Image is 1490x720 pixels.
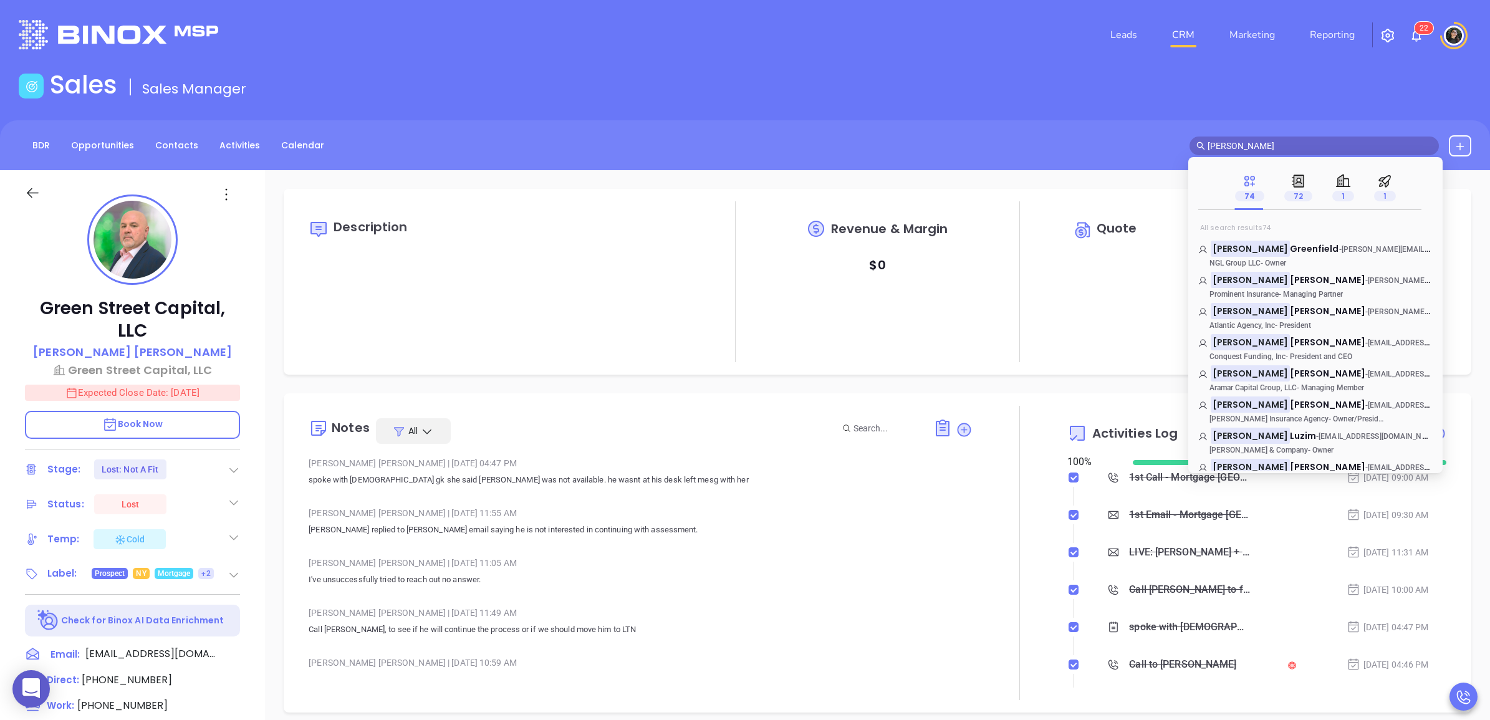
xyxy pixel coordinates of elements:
span: [EMAIL_ADDRESS][DOMAIN_NAME] [1368,461,1489,473]
div: 1st Call - Mortgage [GEOGRAPHIC_DATA] [1129,468,1250,487]
a: CRM [1167,22,1199,47]
mark: [PERSON_NAME] [1211,334,1290,350]
span: Activities Log [1092,427,1178,439]
p: - President [1198,321,1385,330]
span: - [1365,398,1489,411]
p: spoke with [DEMOGRAPHIC_DATA] gk she said [PERSON_NAME] was not available. he wasnt at his desk l... [309,473,972,487]
a: [PERSON_NAME][PERSON_NAME]-[EMAIL_ADDRESS][DOMAIN_NAME][PERSON_NAME] Insurance Agency- Owner/Pres... [1198,398,1433,423]
div: Label: [47,564,77,583]
span: Mortgage [158,567,191,580]
div: [DATE] 10:00 AM [1347,583,1429,597]
p: Jeffrey Vieira [1198,461,1433,467]
input: Search... [853,421,920,435]
span: 2 [1420,24,1424,32]
p: I've unsuccessfully tried to reach out no answer. [309,572,972,587]
mark: [PERSON_NAME] [1211,428,1290,443]
span: Direct : [47,673,79,686]
span: Quote [1097,219,1137,237]
span: Atlantic Agency, Inc [1209,321,1275,330]
div: [DATE] 11:31 AM [1347,545,1429,559]
span: 72 [1284,191,1312,201]
span: | [448,658,449,668]
div: Notes [332,421,370,434]
span: | [448,458,449,468]
a: Marketing [1224,22,1280,47]
span: - [1365,336,1489,348]
span: All search results 74 [1200,223,1271,233]
div: [DATE] 09:00 AM [1347,471,1429,484]
span: [EMAIL_ADDRESS][DOMAIN_NAME] [1368,336,1489,348]
span: | [448,608,449,618]
span: Sales Manager [142,79,246,98]
span: Book Now [102,418,163,430]
span: Luzim [1290,430,1317,442]
img: user [1444,26,1464,46]
span: - [1365,367,1489,380]
a: Contacts [148,135,206,156]
span: Description [334,218,407,236]
div: [PERSON_NAME] [PERSON_NAME] [DATE] 11:05 AM [309,554,972,572]
p: - Owner/President [1198,415,1385,423]
h1: Sales [50,70,117,100]
div: 100 % [1067,454,1118,469]
img: iconNotification [1409,28,1424,43]
p: [PERSON_NAME] replied to [PERSON_NAME] email saying he is not interested in continuing with asses... [309,522,972,537]
p: Expected Close Date: [DATE] [25,385,240,401]
a: [PERSON_NAME][PERSON_NAME]-[EMAIL_ADDRESS][DOMAIN_NAME]Conquest Funding, Inc- President and CEO [1198,336,1433,361]
span: [PERSON_NAME] [1290,305,1365,317]
mark: [PERSON_NAME] [1211,459,1290,474]
p: Green Street Capital, LLC [25,297,240,342]
mark: [PERSON_NAME] [1211,272,1290,287]
span: 2 [1424,24,1428,32]
span: [EMAIL_ADDRESS][DOMAIN_NAME] [1319,430,1440,442]
p: Jeffrey Mohr [1198,398,1433,405]
span: +2 [201,567,210,580]
mark: [PERSON_NAME] [1211,365,1290,381]
img: iconSetting [1380,28,1395,43]
span: | [448,508,449,518]
div: Temp: [47,530,80,549]
p: - Owner [1198,259,1385,267]
div: Cold [114,532,145,547]
span: [PERSON_NAME] Insurance Agency [1209,415,1329,423]
span: [PERSON_NAME] [1290,398,1365,411]
div: [PERSON_NAME] [PERSON_NAME] [DATE] 11:55 AM [309,504,972,522]
div: [DATE] 09:30 AM [1347,508,1429,522]
sup: 22 [1415,22,1433,34]
img: profile-user [94,201,171,279]
p: Jeffrey Lehman [1198,367,1433,373]
div: [PERSON_NAME] [PERSON_NAME] [DATE] 04:47 PM [309,454,972,473]
div: [DATE] 04:47 PM [1347,620,1429,634]
a: [PERSON_NAME] [PERSON_NAME] [33,343,232,362]
span: [EMAIL_ADDRESS][DOMAIN_NAME] [85,646,216,661]
span: | [448,558,449,568]
p: - Managing Member [1198,383,1385,392]
span: Prospect [95,567,125,580]
a: Activities [212,135,267,156]
a: [PERSON_NAME][PERSON_NAME]-[PERSON_NAME][EMAIL_ADDRESS][DOMAIN_NAME]Prominent Insurance- Managing... [1198,274,1433,299]
mark: [PERSON_NAME] [1211,303,1290,319]
span: [PERSON_NAME] [1290,336,1365,348]
div: Call [PERSON_NAME] to follow up [1129,580,1250,599]
div: spoke with [DEMOGRAPHIC_DATA] gk she said [PERSON_NAME] was not available. he wasnt at his desk l... [1129,618,1250,636]
span: - [1316,430,1440,442]
a: [PERSON_NAME][PERSON_NAME]-[PERSON_NAME][EMAIL_ADDRESS][DOMAIN_NAME]Atlantic Agency, Inc- President [1198,305,1433,330]
mark: [PERSON_NAME] [1211,396,1290,412]
a: Opportunities [64,135,142,156]
span: [PHONE_NUMBER] [82,673,172,687]
p: - Managing Partner [1198,290,1385,299]
span: Revenue & Margin [831,223,948,235]
p: Jeffrey Leibowitz [1198,305,1433,311]
img: logo [19,20,218,49]
p: Jeffrey T. Benson Jr [1198,274,1433,280]
p: Jeffrey Luzim [1198,430,1433,436]
mark: [PERSON_NAME] [1211,241,1290,256]
p: Jeffrey Greenfield [1198,242,1433,249]
span: Greenfield [1290,242,1339,255]
a: [PERSON_NAME][PERSON_NAME]-[EMAIL_ADDRESS][DOMAIN_NAME]Aramar Capital Group, LLC- Managing Member [1198,367,1433,392]
span: search [1196,142,1205,150]
span: Conquest Funding, Inc [1209,352,1286,361]
span: [PHONE_NUMBER] [77,698,168,713]
img: Ai-Enrich-DaqCidB-.svg [37,610,59,631]
span: [PERSON_NAME] [1290,367,1365,380]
